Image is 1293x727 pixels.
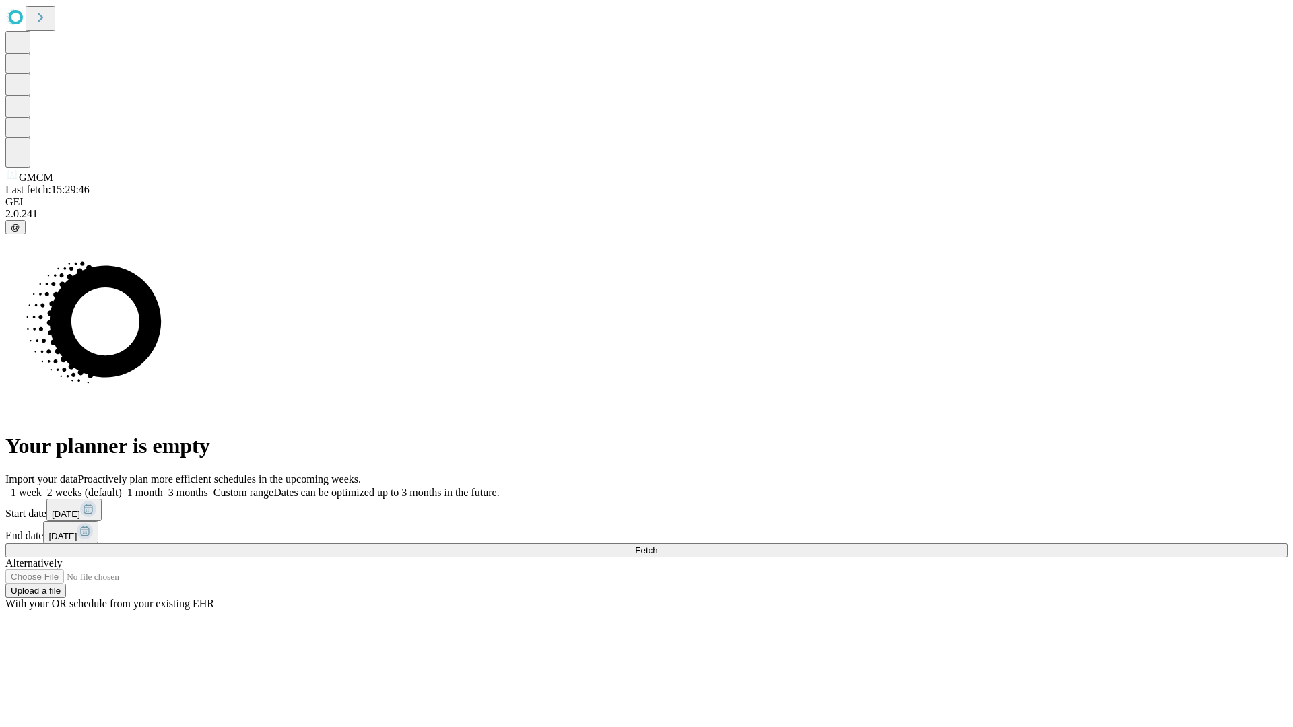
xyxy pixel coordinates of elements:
[46,499,102,521] button: [DATE]
[127,487,163,498] span: 1 month
[19,172,53,183] span: GMCM
[5,473,78,485] span: Import your data
[48,531,77,541] span: [DATE]
[5,557,62,569] span: Alternatively
[5,220,26,234] button: @
[52,509,80,519] span: [DATE]
[78,473,361,485] span: Proactively plan more efficient schedules in the upcoming weeks.
[635,545,657,555] span: Fetch
[5,208,1288,220] div: 2.0.241
[5,584,66,598] button: Upload a file
[5,196,1288,208] div: GEI
[11,222,20,232] span: @
[11,487,42,498] span: 1 week
[47,487,122,498] span: 2 weeks (default)
[5,184,90,195] span: Last fetch: 15:29:46
[168,487,208,498] span: 3 months
[273,487,499,498] span: Dates can be optimized up to 3 months in the future.
[5,434,1288,458] h1: Your planner is empty
[5,521,1288,543] div: End date
[5,598,214,609] span: With your OR schedule from your existing EHR
[5,499,1288,521] div: Start date
[5,543,1288,557] button: Fetch
[213,487,273,498] span: Custom range
[43,521,98,543] button: [DATE]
